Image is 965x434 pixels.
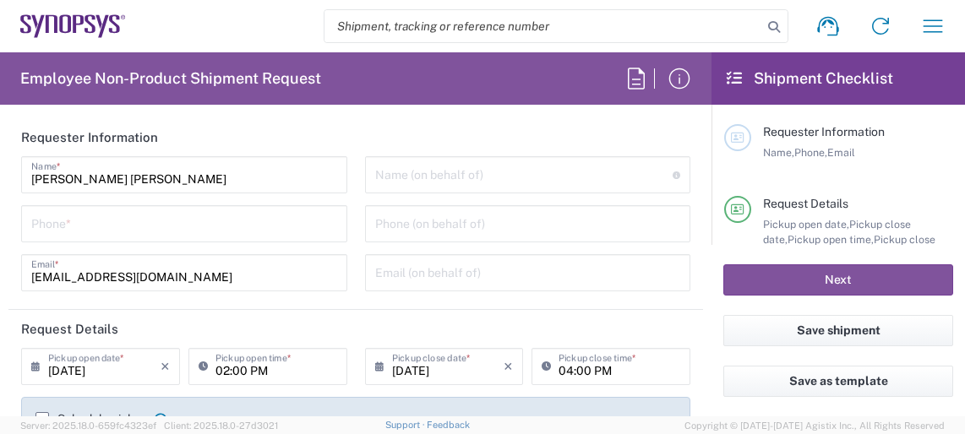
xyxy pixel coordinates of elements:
[763,197,848,210] span: Request Details
[21,129,158,146] h2: Requester Information
[164,420,278,431] span: Client: 2025.18.0-27d3021
[504,353,513,380] i: ×
[35,412,148,426] label: Schedule pickup
[20,68,321,89] h2: Employee Non-Product Shipment Request
[385,420,428,430] a: Support
[794,146,827,159] span: Phone,
[763,146,794,159] span: Name,
[161,353,170,380] i: ×
[723,264,953,296] button: Next
[788,233,874,246] span: Pickup open time,
[324,10,762,42] input: Shipment, tracking or reference number
[723,315,953,346] button: Save shipment
[684,418,945,433] span: Copyright © [DATE]-[DATE] Agistix Inc., All Rights Reserved
[20,420,156,431] span: Server: 2025.18.0-659fc4323ef
[427,420,470,430] a: Feedback
[763,218,849,231] span: Pickup open date,
[723,366,953,397] button: Save as template
[727,68,893,89] h2: Shipment Checklist
[21,321,118,338] h2: Request Details
[763,125,885,138] span: Requester Information
[827,146,855,159] span: Email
